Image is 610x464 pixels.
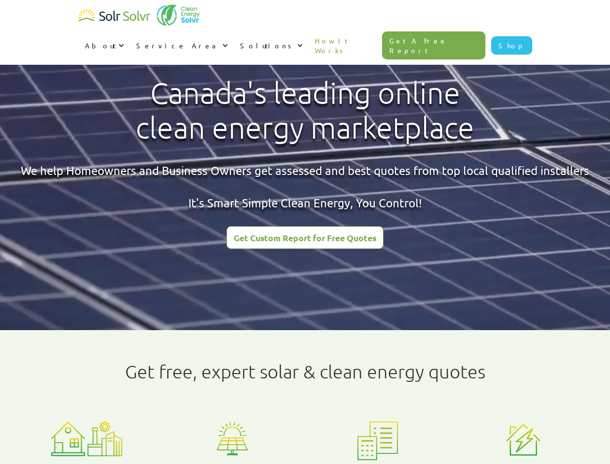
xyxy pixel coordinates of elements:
[129,31,233,60] div: Service Area
[382,31,485,59] a: Get A Free Report
[233,31,308,60] div: Solutions
[308,26,383,65] a: How It Works
[21,162,589,211] div: We help Homeowners and Business Owners get assessed and best quotes from top local qualified inst...
[128,76,482,145] h1: Canada's leading online clean energy marketplace
[85,41,116,50] div: About
[136,41,220,50] div: Service Area
[491,36,532,55] a: Shop
[78,31,129,60] div: About
[240,41,295,50] div: Solutions
[125,361,485,382] h1: Get free, expert solar & clean energy quotes
[227,226,383,249] a: Get Custom Report for Free Quotes
[234,233,376,242] div: Get Custom Report for Free Quotes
